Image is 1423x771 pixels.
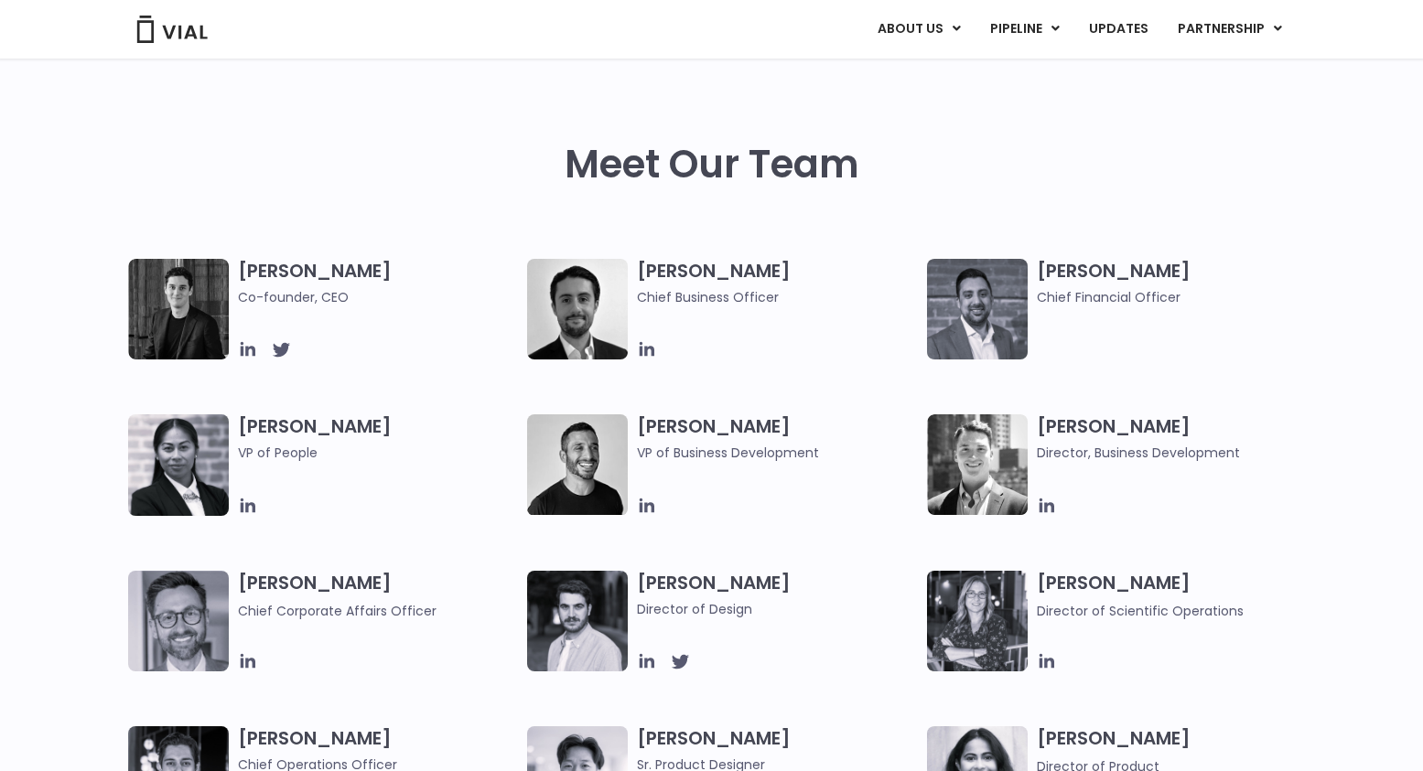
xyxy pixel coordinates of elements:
span: Director of Design [637,599,918,619]
img: Headshot of smiling man named Samir [927,259,1028,359]
img: Paolo-M [128,571,229,671]
h3: [PERSON_NAME] [238,414,519,489]
span: Chief Business Officer [637,287,918,307]
a: ABOUT USMenu Toggle [863,14,975,45]
span: Director of Scientific Operations [1037,602,1244,620]
img: A black and white photo of a man in a suit attending a Summit. [128,259,229,359]
span: VP of Business Development [637,443,918,463]
span: Director, Business Development [1037,443,1318,463]
h3: [PERSON_NAME] [1037,571,1318,621]
a: UPDATES [1074,14,1162,45]
img: A black and white photo of a man in a suit holding a vial. [527,259,628,359]
h2: Meet Our Team [565,143,859,187]
h3: [PERSON_NAME] [1037,259,1318,307]
img: Catie [128,414,229,516]
h3: [PERSON_NAME] [238,259,519,307]
h3: [PERSON_NAME] [1037,414,1318,463]
img: Headshot of smiling man named Albert [527,571,628,671]
span: Chief Financial Officer [1037,287,1318,307]
h3: [PERSON_NAME] [637,259,918,307]
img: Vial Logo [135,16,209,43]
img: A black and white photo of a smiling man in a suit at ARVO 2023. [927,414,1028,515]
a: PIPELINEMenu Toggle [976,14,1073,45]
a: PARTNERSHIPMenu Toggle [1163,14,1297,45]
h3: [PERSON_NAME] [637,571,918,619]
span: VP of People [238,443,519,463]
img: A black and white photo of a man smiling. [527,414,628,515]
h3: [PERSON_NAME] [637,414,918,463]
span: Co-founder, CEO [238,287,519,307]
img: Headshot of smiling woman named Sarah [927,571,1028,671]
span: Chief Corporate Affairs Officer [238,602,437,620]
h3: [PERSON_NAME] [238,571,519,621]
